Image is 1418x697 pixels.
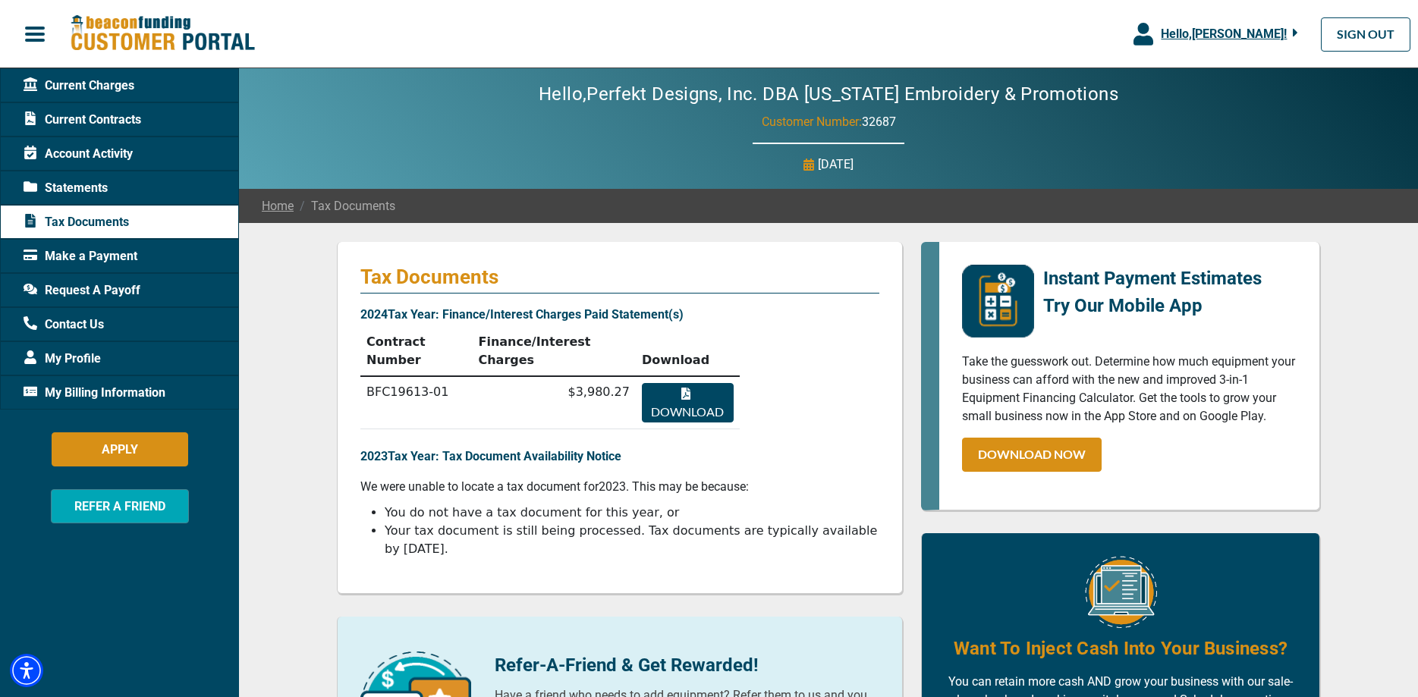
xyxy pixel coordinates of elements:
[862,115,896,129] span: 32687
[70,14,255,53] img: Beacon Funding Customer Portal Logo
[636,327,740,376] th: Download
[1043,292,1262,319] p: Try Our Mobile App
[360,478,879,496] p: We were unable to locate a tax document for 2023 . This may be because:
[24,145,133,163] span: Account Activity
[360,327,472,376] th: Contract Number
[360,447,879,466] p: 2023 Tax Year: Tax Document Availability Notice
[24,247,137,265] span: Make a Payment
[294,197,395,215] span: Tax Documents
[360,265,879,289] p: Tax Documents
[385,522,879,558] li: Your tax document is still being processed. Tax documents are typically available by [DATE].
[24,384,165,402] span: My Billing Information
[472,376,635,429] td: $3,980.27
[385,504,879,522] li: You do not have a tax document for this year, or
[962,353,1297,425] p: Take the guesswork out. Determine how much equipment your business can afford with the new and im...
[962,438,1102,472] a: DOWNLOAD NOW
[24,77,134,95] span: Current Charges
[360,306,879,324] p: 2024 Tax Year: Finance/Interest Charges Paid Statement(s)
[51,489,189,523] button: REFER A FRIEND
[24,350,101,368] span: My Profile
[1161,27,1287,41] span: Hello, [PERSON_NAME] !
[1043,265,1262,292] p: Instant Payment Estimates
[10,654,43,687] div: Accessibility Menu
[24,316,104,334] span: Contact Us
[24,213,129,231] span: Tax Documents
[962,265,1034,338] img: mobile-app-logo.png
[24,179,108,197] span: Statements
[472,327,635,376] th: Finance/Interest Charges
[1321,17,1410,52] a: SIGN OUT
[493,83,1164,105] h2: Hello, Perfekt Designs, Inc. DBA [US_STATE] Embroidery & Promotions
[495,651,879,679] p: Refer-A-Friend & Get Rewarded!
[642,383,734,422] button: Download
[1085,556,1157,628] img: Equipment Financing Online Image
[24,111,141,129] span: Current Contracts
[762,115,862,129] span: Customer Number:
[818,155,854,174] p: [DATE]
[360,376,472,429] td: BFC19613-01
[24,281,140,300] span: Request A Payoff
[262,197,294,215] a: Home
[52,432,188,466] button: APPLY
[954,636,1288,661] h4: Want To Inject Cash Into Your Business?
